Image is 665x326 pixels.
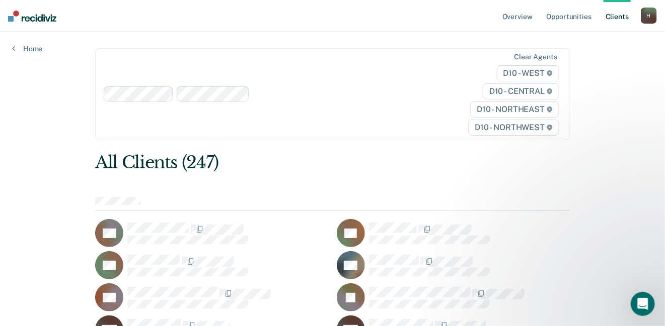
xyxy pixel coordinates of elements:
a: Home [12,44,42,53]
span: D10 - NORTHWEST [468,120,559,136]
iframe: Intercom live chat [631,292,655,316]
span: D10 - NORTHEAST [470,101,559,118]
span: D10 - CENTRAL [483,83,559,99]
div: All Clients (247) [95,152,475,173]
div: Clear agents [514,53,557,61]
img: Recidiviz [8,11,56,22]
span: D10 - WEST [497,65,559,81]
button: H [641,8,657,24]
